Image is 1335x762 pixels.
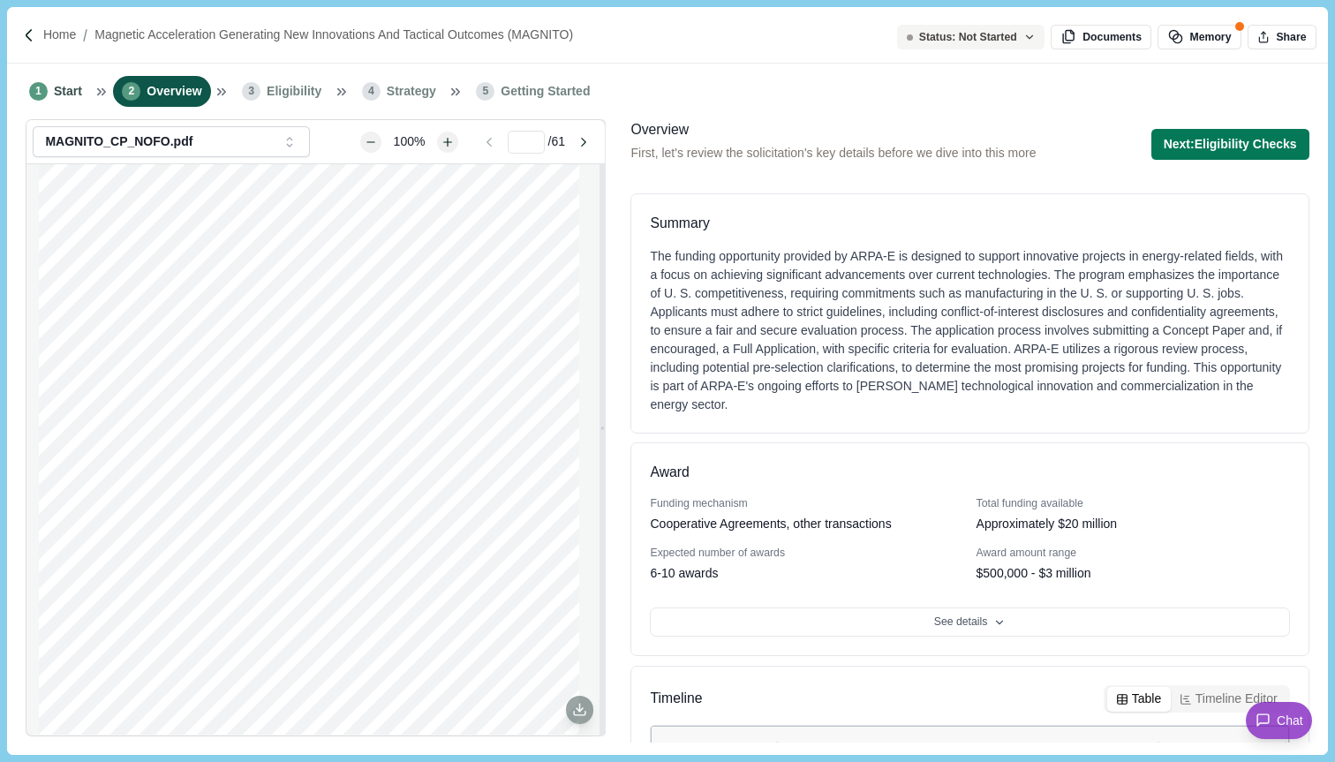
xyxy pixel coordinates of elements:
[235,230,383,242] span: FINANCIAL ASSISTANCE
[145,443,472,459] span: INNOVATIONS AND TACTICAL OUTCOMES
[21,27,37,43] img: Forward slash icon
[385,132,434,151] div: 100%
[650,462,689,484] h3: Award
[373,502,396,512] span: FOA
[795,742,826,755] span: Name
[977,546,1290,562] div: Award amount range
[437,132,458,153] button: Zoom in
[650,515,891,533] div: Cooperative Agreements, other transactions
[200,244,419,256] span: NOTICE OF FUNDING OPPORTUNITY
[356,731,359,741] span: -
[476,82,494,101] span: 5
[1176,742,1218,755] span: Actions
[568,132,599,153] button: Go to next page
[650,607,1289,638] button: See details
[494,386,507,398] span: E)
[33,126,310,157] button: MAGNITO_CP_NOFO.pdf
[347,731,351,741] span: -
[362,82,381,101] span: 4
[267,462,352,478] span: (MAGNITO)
[298,731,323,741] span: [URL]
[267,82,321,101] span: Eligibility
[650,247,1289,414] div: The funding opportunity provided by ARPA-E is designed to support innovative projects in energy-r...
[102,731,131,741] span: NOFO
[39,164,592,735] div: grid
[200,489,307,500] span: Announcement Type:
[94,26,573,44] a: Magnetic Acceleration Generating New Innovations and Tactical Outcomes (MAGNITO)
[1171,687,1286,712] button: Timeline Editor
[630,119,1036,141] div: Overview
[650,213,1289,235] div: Summary
[29,82,48,101] span: 1
[501,82,590,101] span: Getting Started
[215,401,404,413] span: U.S. DEPARTMENT OF ENERGY
[227,731,230,741] span: -
[548,132,565,151] span: / 61
[1277,712,1303,730] span: Chat
[131,731,226,741] span: s are posted on ARPA
[370,502,373,512] span: -
[54,82,82,101] span: Start
[112,386,381,398] span: ADVANCED RESEARCH PROJECTS AGENCY
[360,132,381,153] button: Zoom out
[426,731,513,741] span: ), [DOMAIN_NAME]
[45,134,275,149] div: MAGNITO_CP_NOFO.pdf
[147,82,201,101] span: Overview
[230,731,299,741] span: E eXCHANGE (
[490,386,494,398] span: -
[43,26,76,44] a: Home
[977,564,1091,583] div: $500,000 - $3 million
[650,688,702,710] span: Timeline
[667,742,692,755] span: Date
[1107,687,1171,712] button: Table
[396,386,490,398] span: ENERGY (ARPA
[630,144,1036,162] span: First, let's review the solicitation's key details before we dive into this more
[396,502,399,512] span: -
[359,731,463,741] span: [DOMAIN_NAME][URL]
[650,546,963,562] div: Expected number of awards
[125,426,492,441] span: MAGNETIC ACCELERATION GENERATING NEW
[650,496,963,512] div: Funding mechanism
[977,496,1290,512] div: Total funding available
[223,514,396,524] span: Assistance Listing Number 81.135
[977,515,1118,533] div: Approximately $20 million
[351,731,356,741] span: e
[474,132,505,153] button: Go to previous page
[1151,129,1309,160] button: Next:Eligibility Checks
[76,27,94,43] img: Forward slash icon
[242,82,260,101] span: 3
[178,502,370,512] span: Notice of Funding Opportunity No. DE
[122,82,140,101] span: 2
[1246,702,1312,739] button: Chat
[385,386,392,398] span: –
[399,502,441,512] span: 0003590
[650,564,718,583] div: 6-10 awards
[387,82,436,101] span: Strategy
[311,489,418,500] span: Initial Announcement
